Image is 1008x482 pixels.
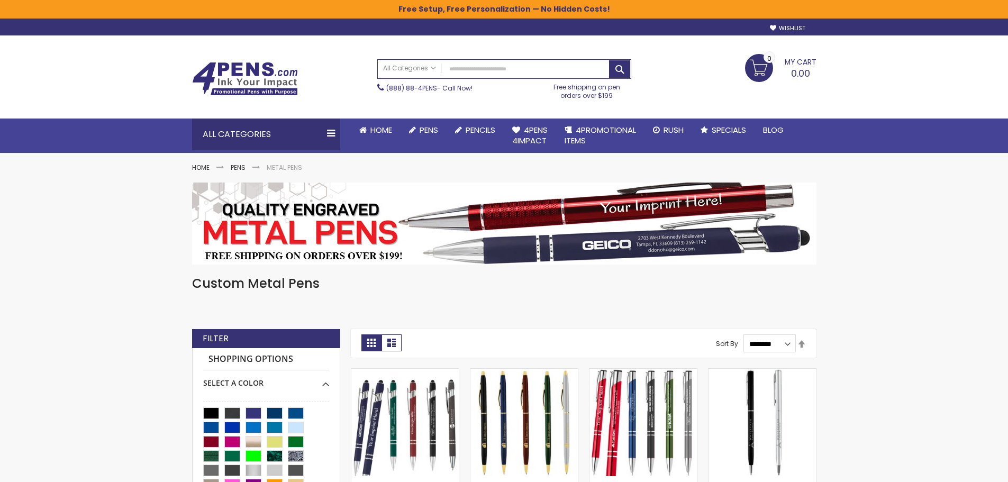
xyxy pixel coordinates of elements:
strong: Filter [203,333,229,344]
span: 0.00 [791,67,810,80]
a: Blog [755,119,792,142]
a: 0.00 0 [745,54,816,80]
strong: Shopping Options [203,348,329,371]
div: Free shipping on pen orders over $199 [542,79,631,100]
a: Pens [401,119,447,142]
a: Custom Soft Touch Metal Pen - Stylus Top [351,368,459,377]
a: Rush [644,119,692,142]
span: 4PROMOTIONAL ITEMS [565,124,636,146]
a: Paradigm Plus Custom Metal Pens [589,368,697,377]
span: Rush [664,124,684,135]
a: Home [351,119,401,142]
a: 4Pens4impact [504,119,556,153]
a: Cooper Deluxe Metal Pen w/Gold Trim [470,368,578,377]
img: Metal Pens [192,183,816,265]
span: Pens [420,124,438,135]
a: Berkley Ballpoint Pen with Chrome Trim [709,368,816,377]
strong: Metal Pens [267,163,302,172]
span: Specials [712,124,746,135]
img: 4Pens Custom Pens and Promotional Products [192,62,298,96]
a: Home [192,163,210,172]
span: Pencils [466,124,495,135]
div: All Categories [192,119,340,150]
span: Blog [763,124,784,135]
a: 4PROMOTIONALITEMS [556,119,644,153]
a: Pencils [447,119,504,142]
img: Cooper Deluxe Metal Pen w/Gold Trim [470,369,578,476]
a: Wishlist [770,24,805,32]
a: All Categories [378,60,441,77]
h1: Custom Metal Pens [192,275,816,292]
span: All Categories [383,64,436,72]
img: Custom Soft Touch Metal Pen - Stylus Top [351,369,459,476]
span: 0 [767,53,771,63]
a: Specials [692,119,755,142]
span: - Call Now! [386,84,473,93]
span: Home [370,124,392,135]
strong: Grid [361,334,382,351]
img: Berkley Ballpoint Pen with Chrome Trim [709,369,816,476]
img: Paradigm Plus Custom Metal Pens [589,369,697,476]
a: (888) 88-4PENS [386,84,437,93]
a: Pens [231,163,246,172]
span: 4Pens 4impact [512,124,548,146]
div: Select A Color [203,370,329,388]
label: Sort By [716,339,738,348]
